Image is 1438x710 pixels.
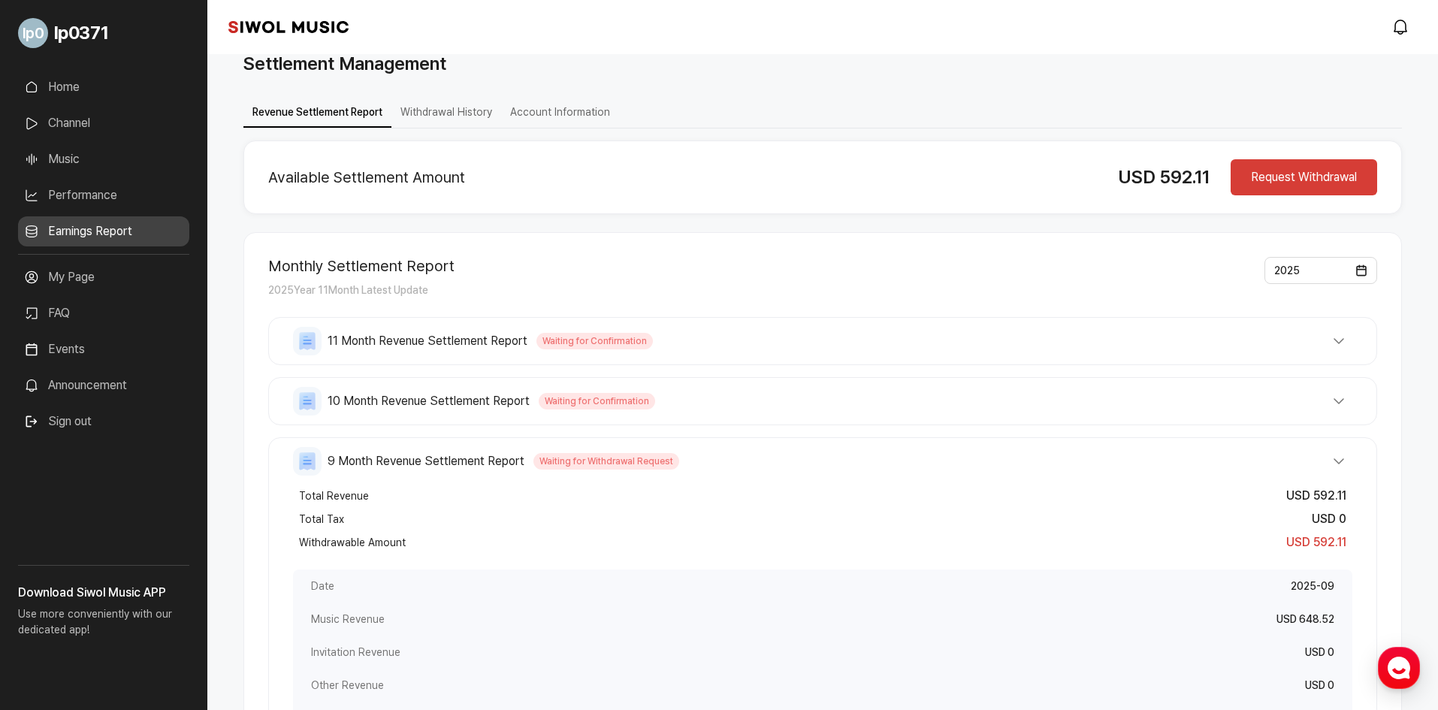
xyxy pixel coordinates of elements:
[18,298,189,328] a: FAQ
[268,284,428,296] span: 2025 Year 11 Month Latest Update
[1387,12,1417,42] a: modal.notifications
[1231,159,1377,195] button: Request Withdrawal
[18,144,189,174] a: Music
[328,452,524,470] span: 9 Month Revenue Settlement Report
[38,499,65,511] span: Home
[501,104,619,119] a: Account Information
[243,98,391,128] button: Revenue Settlement Report
[293,447,1352,476] button: 9 Month Revenue Settlement Report Waiting for Withdrawal Request
[222,499,259,511] span: Settings
[1286,535,1346,549] span: USD 592.11
[533,453,679,470] span: Waiting for Withdrawal Request
[536,333,653,349] span: Waiting for Confirmation
[299,488,369,503] span: Total Revenue
[1274,264,1300,276] span: 2025
[5,476,99,514] a: Home
[299,512,344,527] span: Total Tax
[243,104,391,119] a: Revenue Settlement Report
[1305,646,1334,658] span: USD 0
[18,602,189,650] p: Use more conveniently with our dedicated app!
[18,216,189,246] a: Earnings Report
[18,584,189,602] h3: Download Siwol Music APP
[268,168,1094,186] h2: Available Settlement Amount
[1276,613,1334,625] span: USD 648.52
[311,678,384,693] span: Other Revenue
[311,579,334,594] span: Date
[18,72,189,102] a: Home
[18,180,189,210] a: Performance
[1264,257,1377,284] button: 2025
[1312,512,1346,526] span: USD 0
[243,50,446,77] h1: Settlement Management
[99,476,194,514] a: Messages
[311,612,385,627] span: Music Revenue
[18,12,189,54] a: Go to My Profile
[1286,488,1346,503] span: USD 592.11
[539,393,655,409] span: Waiting for Confirmation
[18,370,189,400] a: Announcement
[268,257,455,275] h2: Monthly Settlement Report
[18,262,189,292] a: My Page
[501,98,619,128] button: Account Information
[391,98,501,128] button: Withdrawal History
[54,20,108,47] span: lp0371
[311,645,400,660] span: Invitation Revenue
[18,334,189,364] a: Events
[299,535,406,550] span: Withdrawable Amount
[293,327,1352,355] button: 11 Month Revenue Settlement Report Waiting for Confirmation
[1305,679,1334,691] span: USD 0
[391,104,501,119] a: Withdrawal History
[125,500,169,512] span: Messages
[18,108,189,138] a: Channel
[1118,166,1210,188] span: USD 592.11
[18,406,98,437] button: Sign out
[1291,579,1334,594] div: 2025-09
[293,387,1352,415] button: 10 Month Revenue Settlement Report Waiting for Confirmation
[328,392,530,410] span: 10 Month Revenue Settlement Report
[194,476,289,514] a: Settings
[328,332,527,350] span: 11 Month Revenue Settlement Report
